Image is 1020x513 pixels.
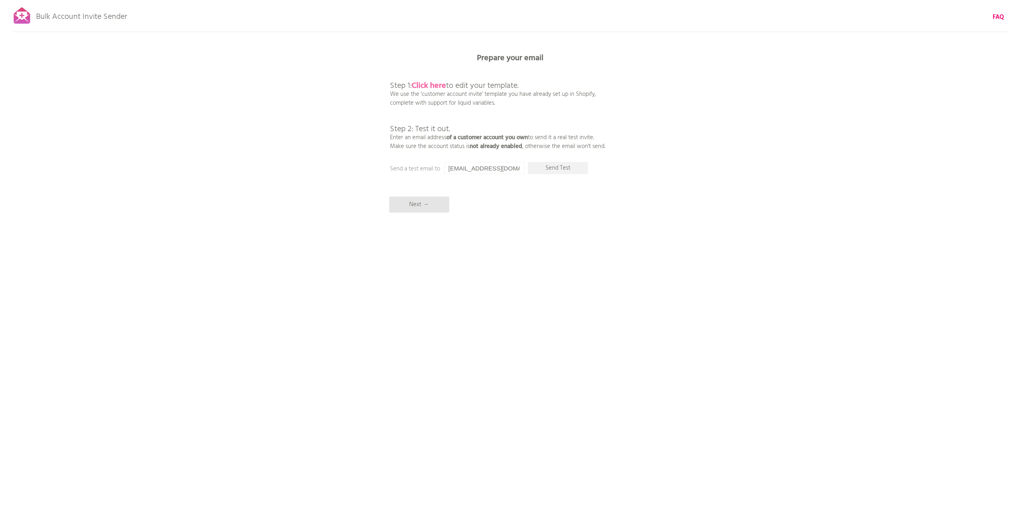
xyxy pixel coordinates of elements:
p: Bulk Account Invite Sender [36,5,127,25]
a: FAQ [993,13,1004,22]
span: Step 1: to edit your template. [390,79,519,92]
p: Send Test [528,162,588,174]
b: FAQ [993,12,1004,22]
b: Prepare your email [477,52,543,65]
p: Next → [389,197,449,213]
span: Step 2: Test it out. [390,123,450,136]
p: Send a test email to [390,164,550,173]
p: We use the 'customer account invite' template you have already set up in Shopify, complete with s... [390,64,605,151]
b: of a customer account you own [446,133,528,142]
b: not already enabled [470,142,522,151]
a: Click here [412,79,446,92]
